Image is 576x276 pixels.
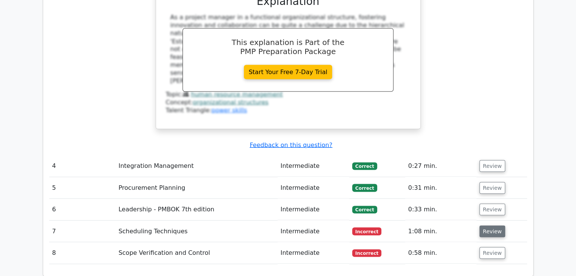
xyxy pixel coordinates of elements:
button: Review [479,225,505,237]
td: 0:58 min. [405,242,476,264]
button: Review [479,160,505,172]
td: 7 [49,220,116,242]
a: power skills [211,106,247,113]
button: Review [479,182,505,194]
a: human resource management [191,90,283,98]
a: Start Your Free 7-Day Trial [244,65,332,79]
button: Review [479,247,505,259]
button: Review [479,203,505,215]
td: 4 [49,155,116,177]
td: Intermediate [278,155,350,177]
td: 0:31 min. [405,177,476,198]
td: 1:08 min. [405,220,476,242]
span: Correct [352,184,377,191]
span: Incorrect [352,227,381,235]
div: Concept: [166,98,411,106]
td: Procurement Planning [116,177,278,198]
td: Intermediate [278,220,350,242]
td: Intermediate [278,198,350,220]
td: 6 [49,198,116,220]
div: As a project manager in a functional organizational structure, fostering innovation and collabora... [170,14,406,84]
td: 0:33 min. [405,198,476,220]
span: Correct [352,162,377,170]
td: Integration Management [116,155,278,177]
a: organizational structures [193,98,268,105]
td: 8 [49,242,116,264]
td: Leadership - PMBOK 7th edition [116,198,278,220]
td: Scope Verification and Control [116,242,278,264]
td: 5 [49,177,116,198]
a: Feedback on this question? [250,141,332,148]
td: Scheduling Techniques [116,220,278,242]
span: Correct [352,206,377,213]
td: 0:27 min. [405,155,476,177]
span: Incorrect [352,249,381,257]
div: Talent Triangle: [166,90,411,114]
td: Intermediate [278,177,350,198]
div: Topic: [166,90,411,98]
td: Intermediate [278,242,350,264]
